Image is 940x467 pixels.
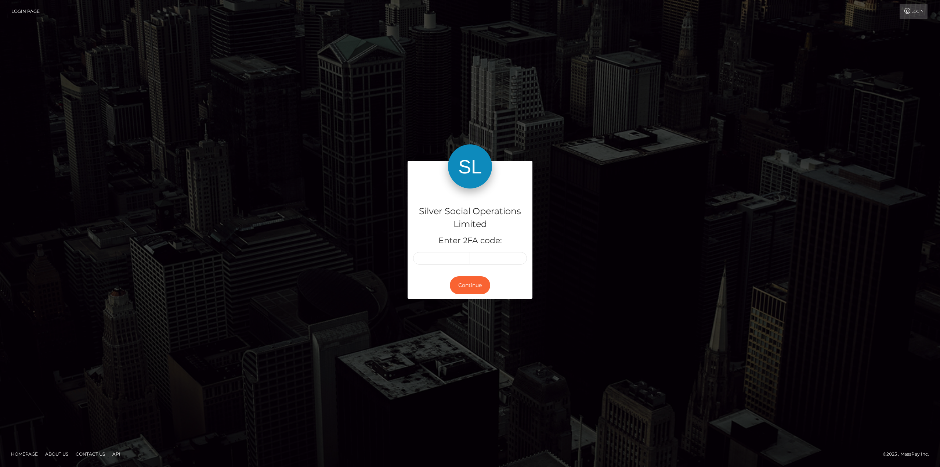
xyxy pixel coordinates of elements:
a: Login Page [11,4,40,19]
button: Continue [450,276,490,294]
h4: Silver Social Operations Limited [413,205,527,231]
img: Silver Social Operations Limited [448,144,492,188]
a: Contact Us [73,448,108,460]
a: Homepage [8,448,41,460]
div: © 2025 , MassPay Inc. [883,450,934,458]
a: Login [900,4,928,19]
a: API [109,448,123,460]
h5: Enter 2FA code: [413,235,527,247]
a: About Us [42,448,71,460]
